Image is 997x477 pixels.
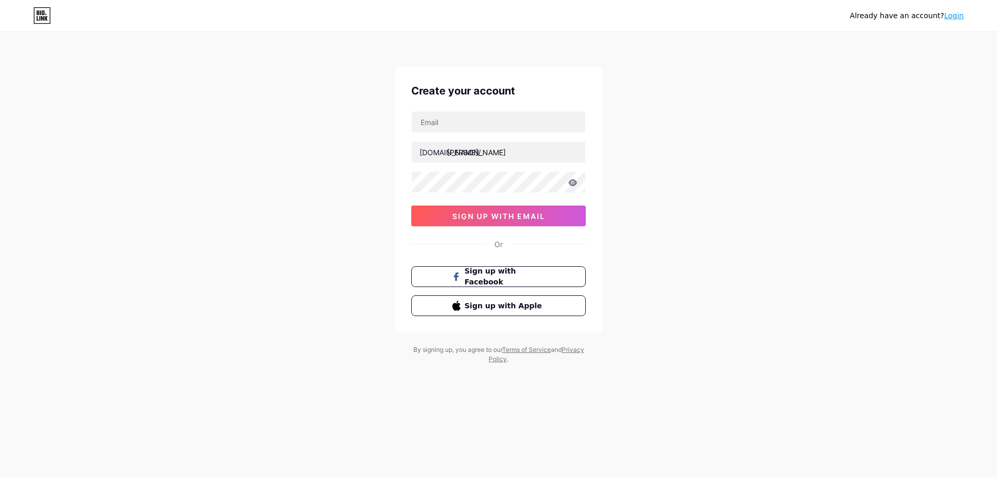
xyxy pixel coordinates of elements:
[465,266,545,288] span: Sign up with Facebook
[420,147,481,158] div: [DOMAIN_NAME]/
[465,301,545,311] span: Sign up with Apple
[502,346,551,353] a: Terms of Service
[412,112,585,132] input: Email
[410,345,587,364] div: By signing up, you agree to our and .
[411,206,586,226] button: sign up with email
[944,11,964,20] a: Login
[411,83,586,99] div: Create your account
[452,212,545,221] span: sign up with email
[411,266,586,287] button: Sign up with Facebook
[411,295,586,316] button: Sign up with Apple
[850,10,964,21] div: Already have an account?
[494,239,503,250] div: Or
[412,142,585,162] input: username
